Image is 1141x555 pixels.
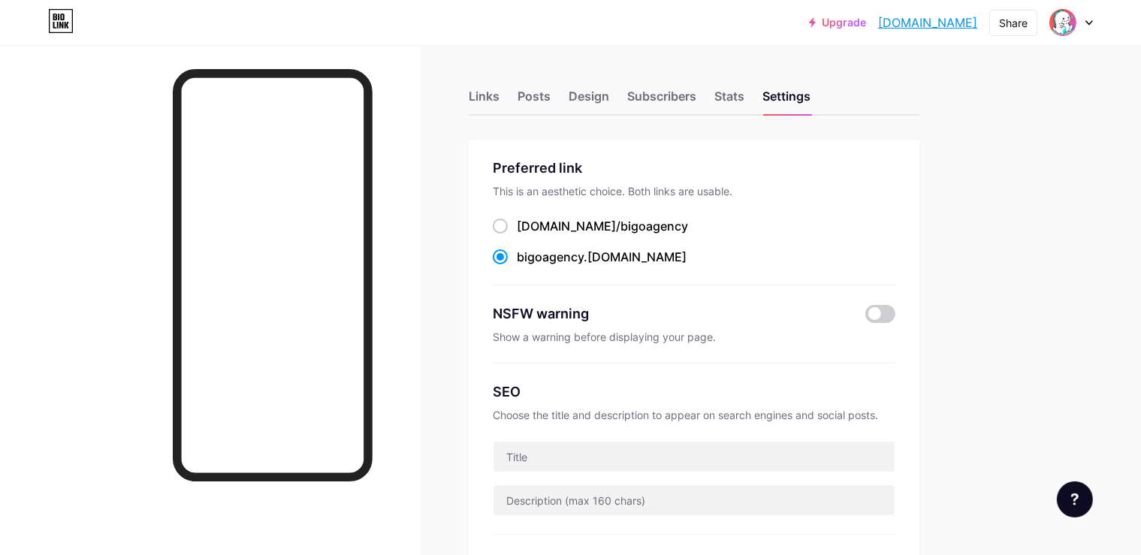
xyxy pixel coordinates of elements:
div: Stats [714,87,744,114]
div: Settings [762,87,810,114]
div: Share [999,15,1028,31]
div: Posts [518,87,551,114]
div: .[DOMAIN_NAME] [517,248,687,266]
div: SEO [493,382,895,402]
div: Subscribers [627,87,696,114]
img: bigo [1049,8,1077,37]
div: Design [569,87,609,114]
a: [DOMAIN_NAME] [878,14,977,32]
div: [DOMAIN_NAME]/ [517,217,688,235]
div: This is an aesthetic choice. Both links are usable. [493,184,895,199]
input: Title [494,442,895,472]
span: bigoagency [620,219,688,234]
div: Preferred link [493,158,895,178]
div: Links [469,87,500,114]
div: Show a warning before displaying your page. [493,330,895,345]
div: NSFW warning [493,303,844,324]
a: Upgrade [809,17,866,29]
input: Description (max 160 chars) [494,485,895,515]
span: bigoagency [517,249,584,264]
div: Choose the title and description to appear on search engines and social posts. [493,408,895,423]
